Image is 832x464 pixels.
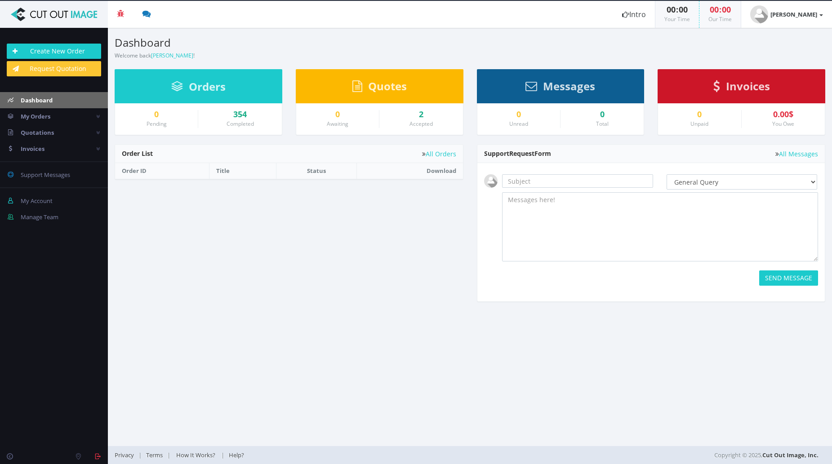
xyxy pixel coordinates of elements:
[509,120,528,128] small: Unread
[719,4,722,15] span: :
[664,15,690,23] small: Your Time
[147,120,167,128] small: Pending
[772,120,794,128] small: You Owe
[205,110,275,119] a: 354
[21,112,50,120] span: My Orders
[759,270,818,286] button: SEND MESSAGE
[750,5,768,23] img: user_default.jpg
[151,52,193,59] a: [PERSON_NAME]
[665,110,734,119] a: 0
[422,150,456,157] a: All Orders
[142,451,167,459] a: Terms
[667,4,676,15] span: 00
[356,163,463,179] th: Download
[543,79,595,93] span: Messages
[726,79,770,93] span: Invoices
[484,149,551,158] span: Support Form
[189,79,226,94] span: Orders
[509,149,534,158] span: Request
[7,8,101,21] img: Cut Out Image
[122,149,153,158] span: Order List
[613,1,655,28] a: Intro
[115,451,138,459] a: Privacy
[710,4,719,15] span: 00
[708,15,732,23] small: Our Time
[352,84,407,92] a: Quotes
[327,120,348,128] small: Awaiting
[762,451,819,459] a: Cut Out Image, Inc.
[227,120,254,128] small: Completed
[7,44,101,59] a: Create New Order
[21,171,70,179] span: Support Messages
[679,4,688,15] span: 00
[115,446,588,464] div: | | |
[21,213,58,221] span: Manage Team
[722,4,731,15] span: 00
[171,84,226,93] a: Orders
[115,163,209,179] th: Order ID
[714,451,819,460] span: Copyright © 2025,
[748,110,818,119] div: 0.00$
[690,120,708,128] small: Unpaid
[7,61,101,76] a: Request Quotation
[303,110,372,119] a: 0
[170,451,221,459] a: How It Works?
[21,128,54,137] span: Quotations
[676,4,679,15] span: :
[409,120,433,128] small: Accepted
[209,163,276,179] th: Title
[115,52,195,59] small: Welcome back !
[386,110,456,119] a: 2
[176,451,215,459] span: How It Works?
[596,120,609,128] small: Total
[21,145,44,153] span: Invoices
[122,110,191,119] a: 0
[770,10,817,18] strong: [PERSON_NAME]
[21,197,53,205] span: My Account
[368,79,407,93] span: Quotes
[484,174,498,188] img: user_default.jpg
[21,96,53,104] span: Dashboard
[276,163,357,179] th: Status
[224,451,249,459] a: Help?
[713,84,770,92] a: Invoices
[741,1,832,28] a: [PERSON_NAME]
[484,110,553,119] a: 0
[775,150,818,157] a: All Messages
[502,174,654,188] input: Subject
[567,110,637,119] div: 0
[115,37,463,49] h3: Dashboard
[525,84,595,92] a: Messages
